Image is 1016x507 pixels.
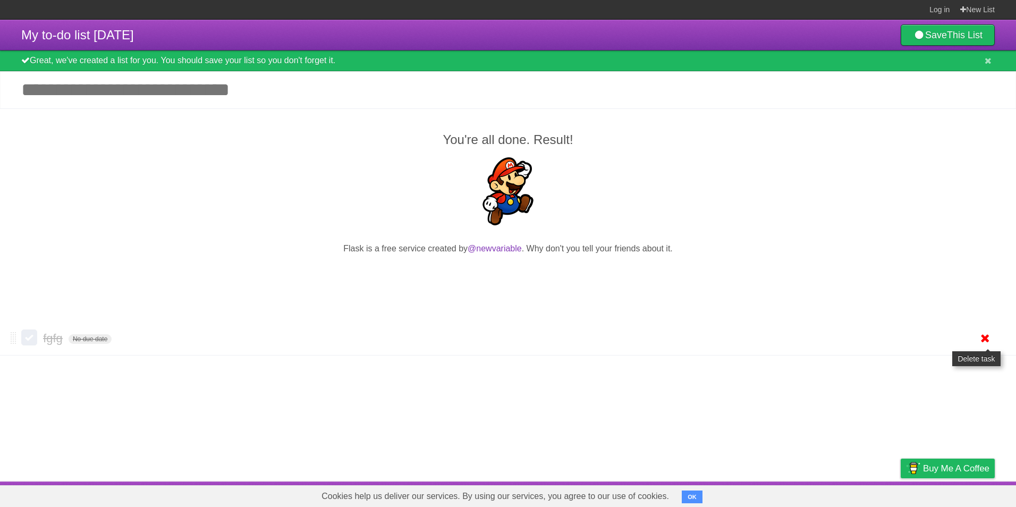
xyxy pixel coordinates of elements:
[901,24,995,46] a: SaveThis List
[923,459,989,478] span: Buy me a coffee
[21,242,995,255] p: Flask is a free service created by . Why don't you tell your friends about it.
[851,484,874,504] a: Terms
[947,30,983,40] b: This List
[901,459,995,478] a: Buy me a coffee
[69,334,112,344] span: No due date
[906,459,920,477] img: Buy me a coffee
[759,484,782,504] a: About
[311,486,680,507] span: Cookies help us deliver our services. By using our services, you agree to our use of cookies.
[468,244,522,253] a: @newvariable
[21,130,995,149] h2: You're all done. Result!
[794,484,837,504] a: Developers
[21,28,134,42] span: My to-do list [DATE]
[489,268,527,283] iframe: X Post Button
[21,329,37,345] label: Done
[928,484,995,504] a: Suggest a feature
[474,157,542,225] img: Super Mario
[682,491,702,503] button: OK
[887,484,915,504] a: Privacy
[43,332,65,345] span: fgfg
